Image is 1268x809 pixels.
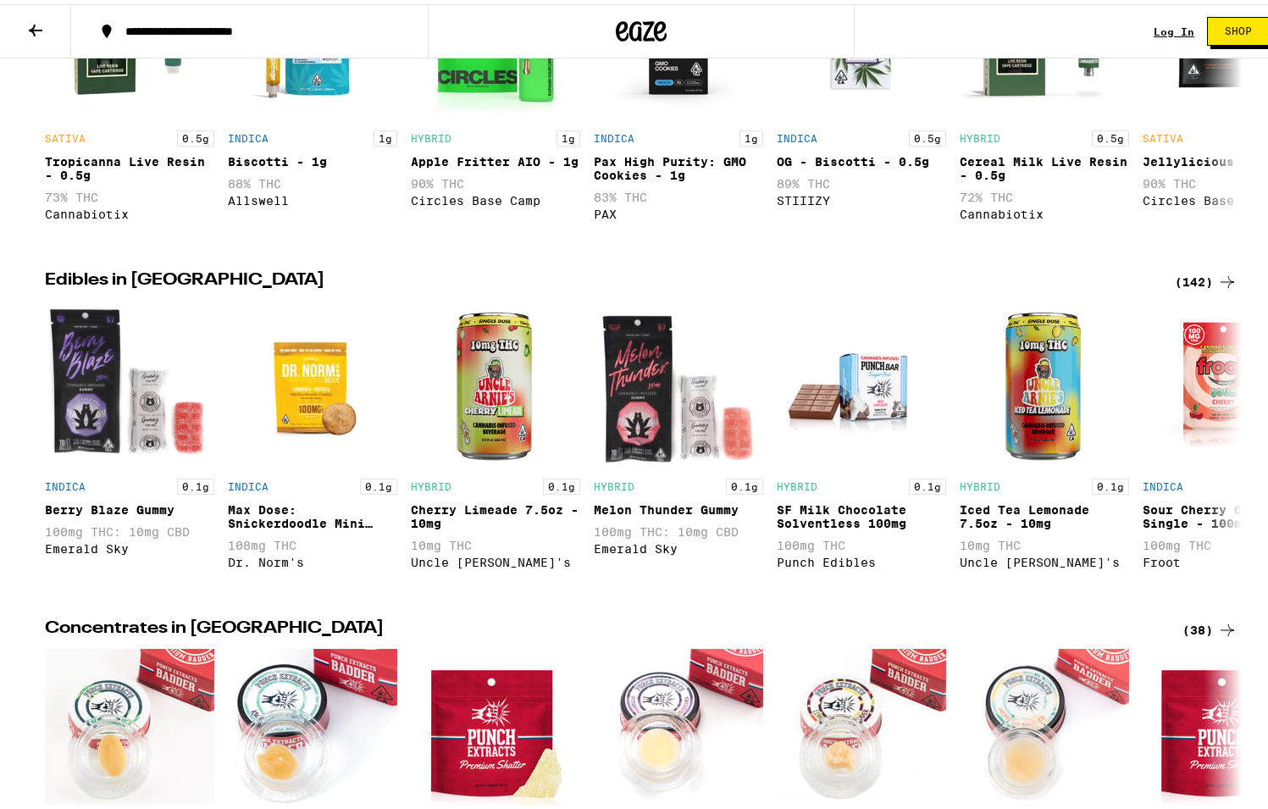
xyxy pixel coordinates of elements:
p: 108mg THC [228,535,397,548]
p: 0.1g [177,474,214,490]
img: Emerald Sky - Melon Thunder Gummy [594,296,763,466]
div: Biscotti - 1g [228,151,397,164]
p: 100mg THC: 10mg CBD [45,521,214,535]
a: Log In [1154,22,1194,33]
div: Cereal Milk Live Resin - 0.5g [960,151,1129,178]
p: 89% THC [777,173,946,186]
div: Open page for Max Dose: Snickerdoodle Mini Cookie - Indica from Dr. Norm's [228,296,397,574]
p: 0.1g [360,474,397,490]
img: Punch Edibles - SF Milk Chocolate Solventless 100mg [777,296,946,466]
div: Melon Thunder Gummy [594,499,763,513]
p: HYBRID [411,477,451,488]
div: Open page for SF Milk Chocolate Solventless 100mg from Punch Edibles [777,296,946,574]
p: 0.5g [177,126,214,142]
img: Uncle Arnie's - Iced Tea Lemonade 7.5oz - 10mg [960,296,1129,466]
p: 88% THC [228,173,397,186]
div: Circles Base Camp [411,190,580,203]
a: (142) [1175,268,1238,288]
p: INDICA [228,477,269,488]
div: Iced Tea Lemonade 7.5oz - 10mg [960,499,1129,526]
a: (38) [1182,616,1238,636]
div: Dr. Norm's [228,551,397,565]
p: 0.1g [543,474,580,490]
p: INDICA [45,477,86,488]
div: OG - Biscotti - 0.5g [777,151,946,164]
p: SATIVA [1143,129,1183,140]
p: 10mg THC [411,535,580,548]
div: STIIIZY [777,190,946,203]
div: Allswell [228,190,397,203]
p: 0.5g [1092,126,1129,142]
span: Shop [1225,22,1252,32]
img: Uncle Arnie's - Cherry Limeade 7.5oz - 10mg [411,296,580,466]
div: Open page for Melon Thunder Gummy from Emerald Sky [594,296,763,574]
div: Emerald Sky [594,538,763,551]
p: 100mg THC: 10mg CBD [594,521,763,535]
div: Open page for Berry Blaze Gummy from Emerald Sky [45,296,214,574]
div: Pax High Purity: GMO Cookies - 1g [594,151,763,178]
div: PAX [594,203,763,217]
p: 1g [556,126,580,142]
div: Tropicanna Live Resin - 0.5g [45,151,214,178]
div: Cannabiotix [960,203,1129,217]
div: Uncle [PERSON_NAME]'s [960,551,1129,565]
p: 0.1g [726,474,763,490]
p: 1g [739,126,763,142]
p: HYBRID [777,477,817,488]
div: Emerald Sky [45,538,214,551]
p: INDICA [1143,477,1183,488]
p: 90% THC [411,173,580,186]
div: Cannabiotix [45,203,214,217]
p: 83% THC [594,186,763,200]
span: Hi. Need any help? [10,12,122,25]
h2: Edibles in [GEOGRAPHIC_DATA] [45,268,1154,288]
div: Cherry Limeade 7.5oz - 10mg [411,499,580,526]
div: Apple Fritter AIO - 1g [411,151,580,164]
p: 72% THC [960,186,1129,200]
p: 0.5g [909,126,946,142]
div: Max Dose: Snickerdoodle Mini Cookie - Indica [228,499,397,526]
p: INDICA [777,129,817,140]
p: 0.1g [1092,474,1129,490]
p: HYBRID [594,477,634,488]
p: 73% THC [45,186,214,200]
img: Emerald Sky - Berry Blaze Gummy [45,296,214,466]
p: 1g [374,126,397,142]
img: Dr. Norm's - Max Dose: Snickerdoodle Mini Cookie - Indica [228,296,397,466]
p: SATIVA [45,129,86,140]
p: INDICA [594,129,634,140]
h2: Concentrates in [GEOGRAPHIC_DATA] [45,616,1154,636]
p: HYBRID [960,129,1000,140]
p: 10mg THC [960,535,1129,548]
div: Open page for Iced Tea Lemonade 7.5oz - 10mg from Uncle Arnie's [960,296,1129,574]
div: Punch Edibles [777,551,946,565]
p: HYBRID [411,129,451,140]
p: 0.1g [909,474,946,490]
div: Open page for Cherry Limeade 7.5oz - 10mg from Uncle Arnie's [411,296,580,574]
div: SF Milk Chocolate Solventless 100mg [777,499,946,526]
p: HYBRID [960,477,1000,488]
div: Uncle [PERSON_NAME]'s [411,551,580,565]
p: INDICA [228,129,269,140]
div: Berry Blaze Gummy [45,499,214,513]
p: 100mg THC [777,535,946,548]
